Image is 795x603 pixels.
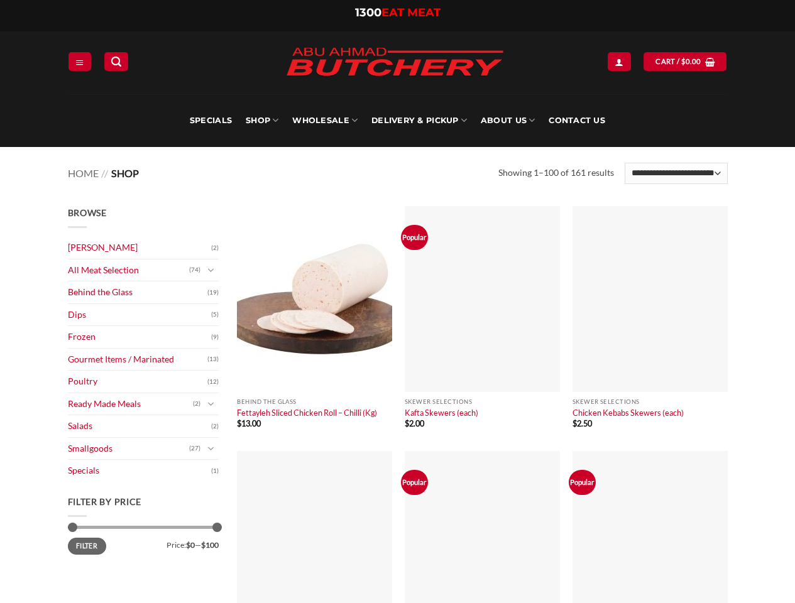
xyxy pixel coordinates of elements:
[207,372,219,391] span: (12)
[211,462,219,481] span: (1)
[681,56,686,67] span: $
[405,408,478,418] a: Kafta Skewers (each)
[237,206,392,392] img: Fettayleh Sliced Chicken Roll - Chilli (Kg)
[207,283,219,302] span: (19)
[69,52,91,70] a: Menu
[405,418,409,428] span: $
[292,94,358,147] a: Wholesale
[211,417,219,436] span: (2)
[190,94,232,147] a: Specials
[207,350,219,369] span: (13)
[211,239,219,258] span: (2)
[498,166,614,180] p: Showing 1–100 of 161 results
[204,263,219,277] button: Toggle
[101,167,108,179] span: //
[608,52,630,70] a: Login
[355,6,441,19] a: 1300EAT MEAT
[246,94,278,147] a: SHOP
[68,237,211,259] a: [PERSON_NAME]
[655,56,701,67] span: Cart /
[68,460,211,482] a: Specials
[355,6,381,19] span: 1300
[111,167,139,179] span: Shop
[481,94,535,147] a: About Us
[371,94,467,147] a: Delivery & Pickup
[68,438,189,460] a: Smallgoods
[68,538,106,555] button: Filter
[189,261,200,280] span: (74)
[68,371,207,393] a: Poultry
[68,538,219,549] div: Price: —
[68,259,189,281] a: All Meat Selection
[625,163,727,184] select: Shop order
[68,349,207,371] a: Gourmet Items / Marinated
[681,57,701,65] bdi: 0.00
[237,398,392,405] p: Behind the Glass
[573,206,728,392] img: Chicken Kebabs Skewers
[405,206,560,392] img: Kafta Skewers
[68,393,193,415] a: Ready Made Meals
[193,394,200,413] span: (2)
[186,540,195,550] span: $0
[549,94,605,147] a: Contact Us
[201,540,219,550] span: $100
[237,408,377,418] a: Fettayleh Sliced Chicken Roll – Chilli (Kg)
[573,418,592,428] bdi: 2.50
[68,207,107,218] span: Browse
[381,6,441,19] span: EAT MEAT
[237,418,241,428] span: $
[644,52,726,70] a: View cart
[237,418,261,428] bdi: 13.00
[68,326,211,348] a: Frozen
[405,418,424,428] bdi: 2.00
[573,418,577,428] span: $
[211,328,219,347] span: (9)
[68,167,99,179] a: Home
[68,415,211,437] a: Salads
[68,496,142,507] span: Filter by price
[68,281,207,303] a: Behind the Glass
[275,39,514,87] img: Abu Ahmad Butchery
[405,398,560,405] p: Skewer Selections
[573,398,728,405] p: Skewer Selections
[573,408,684,418] a: Chicken Kebabs Skewers (each)
[211,305,219,324] span: (5)
[104,52,128,70] a: Search
[204,397,219,411] button: Toggle
[204,442,219,455] button: Toggle
[68,304,211,326] a: Dips
[189,439,200,458] span: (27)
